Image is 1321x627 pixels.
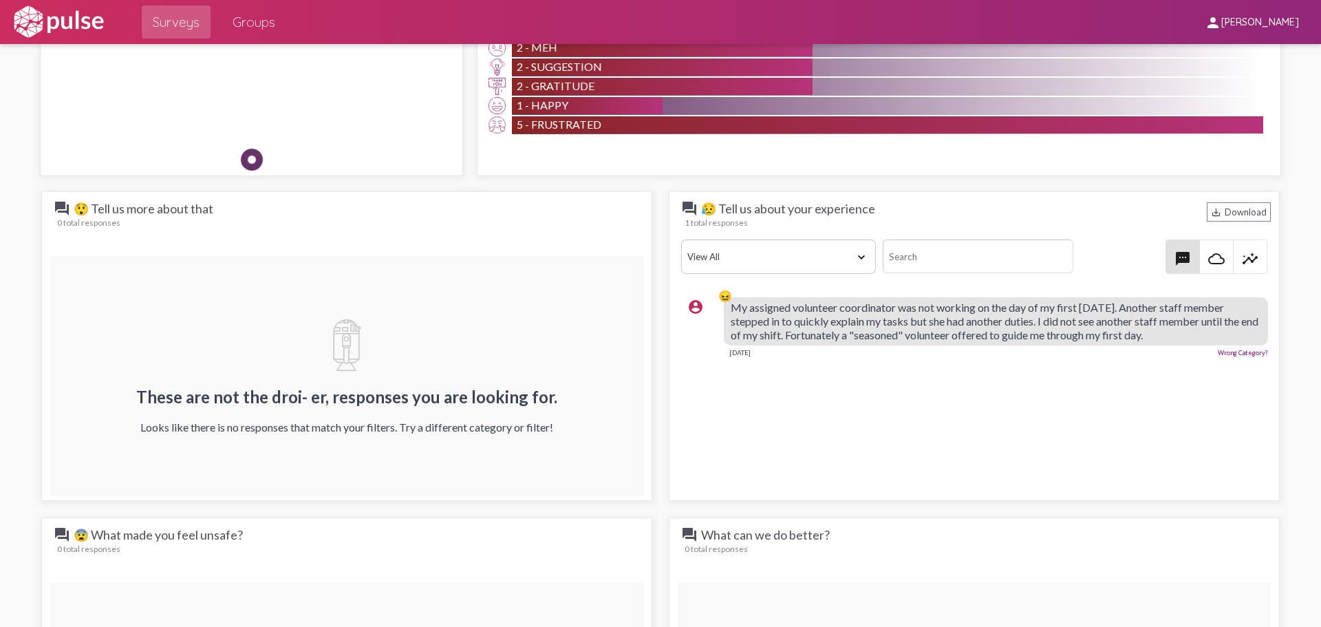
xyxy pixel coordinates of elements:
div: 0 total responses [685,544,1271,554]
span: 2 - Meh [517,41,557,54]
a: Surveys [142,6,211,39]
div: 1 total responses [685,217,1271,228]
span: What can we do better? [681,527,888,543]
img: white-logo.svg [11,5,106,39]
div: Looks like there is no responses that match your filters. Try a different category or filter! [136,421,557,434]
img: VWxHiBnhFp4AAAAASUVORK5CYII= [321,319,373,371]
img: Happy [339,39,380,81]
span: 😨 What made you feel unsafe? [54,527,260,543]
mat-icon: textsms [1174,251,1191,267]
a: Wrong Category? [1218,349,1268,357]
div: [DATE] [729,348,751,357]
mat-icon: question_answer [54,527,70,543]
span: My assigned volunteer coordinator was not working on the day of my first [DATE]. Another staff me... [731,301,1258,341]
div: 😖 [718,289,732,303]
img: Meh [488,39,506,56]
span: Groups [233,10,275,34]
img: Happy [488,97,506,114]
mat-icon: insights [1242,251,1258,267]
input: Search [883,240,1073,273]
img: Gratitude [488,78,506,95]
span: Surveys [153,10,200,34]
span: 😲 Tell us more about that [54,200,260,217]
div: 0 total responses [57,544,643,554]
span: 2 - Gratitude [517,79,594,92]
mat-icon: question_answer [681,527,698,543]
h2: These are not the droi- er, responses you are looking for. [136,387,557,407]
button: [PERSON_NAME] [1194,9,1310,34]
mat-icon: cloud_queue [1208,251,1225,267]
span: 2 - Suggestion [517,60,602,73]
div: 0 total responses [57,217,643,228]
span: [PERSON_NAME] [1221,17,1299,29]
mat-icon: question_answer [681,200,698,217]
span: 1 - Happy [517,98,568,111]
mat-icon: person [1205,14,1221,31]
mat-icon: question_answer [54,200,70,217]
span: 5 - Frustrated [517,118,601,131]
span: 😥 Tell us about your experience [681,200,888,217]
div: Download [1207,202,1271,222]
a: Groups [222,6,286,39]
mat-icon: account_circle [687,299,704,315]
img: Frustrated [488,116,506,134]
mat-icon: Download [1211,207,1221,217]
img: Suggestion [488,59,506,76]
